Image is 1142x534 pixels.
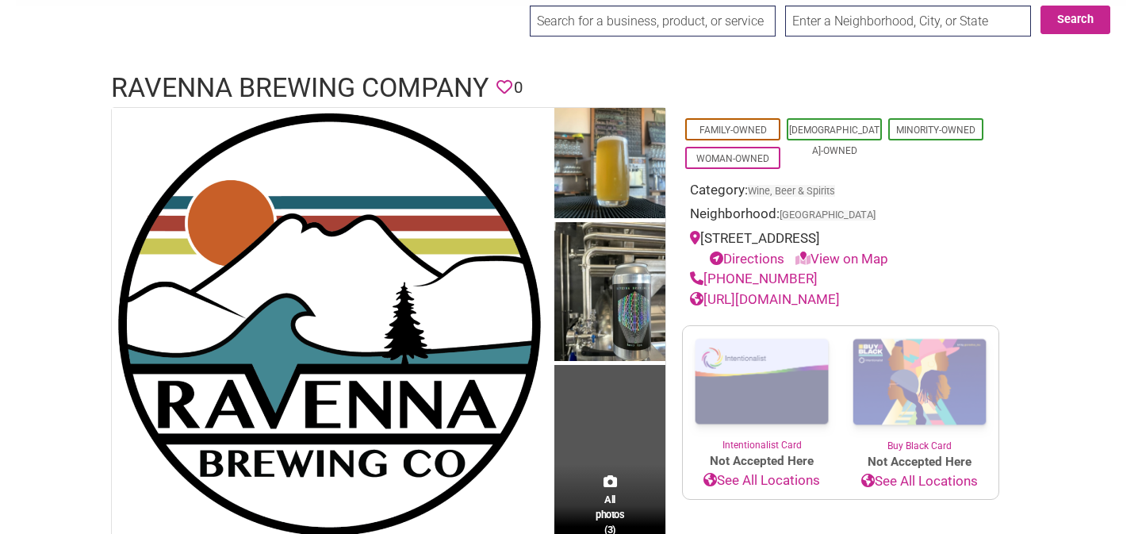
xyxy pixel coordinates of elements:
a: [URL][DOMAIN_NAME] [690,291,840,307]
a: View on Map [795,251,888,267]
span: [GEOGRAPHIC_DATA] [780,210,876,221]
input: Search for a business, product, or service [530,6,776,36]
a: Minority-Owned [896,125,975,136]
div: Neighborhood: [690,204,991,229]
span: 0 [514,75,523,100]
button: Search [1040,6,1110,34]
div: Category: [690,180,991,205]
a: Buy Black Card [841,326,998,453]
span: Not Accepted Here [841,453,998,471]
a: Woman-Owned [696,153,769,164]
img: Ravenna Brewing Co [554,108,665,223]
a: See All Locations [683,471,841,491]
a: Family-Owned [699,125,767,136]
a: Wine, Beer & Spirits [748,185,835,197]
input: Enter a Neighborhood, City, or State [785,6,1031,36]
a: [DEMOGRAPHIC_DATA]-Owned [789,125,879,156]
span: Not Accepted Here [683,452,841,471]
div: [STREET_ADDRESS] [690,229,991,269]
a: See All Locations [841,471,998,492]
img: Buy Black Card [841,326,998,439]
h1: Ravenna Brewing Company [111,69,489,107]
a: Intentionalist Card [683,326,841,452]
img: Ravenna Brewing Co [554,222,665,365]
img: Intentionalist Card [683,326,841,438]
a: [PHONE_NUMBER] [690,271,818,286]
a: Directions [710,251,784,267]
